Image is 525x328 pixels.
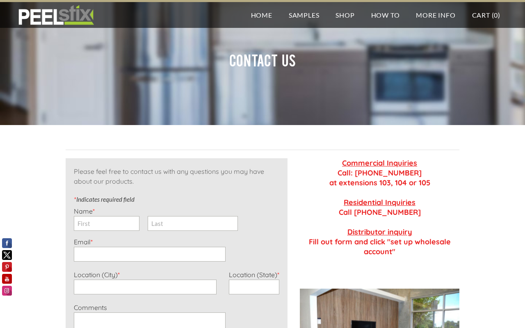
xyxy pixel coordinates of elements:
[229,51,295,68] font: Contact US
[342,158,417,168] u: Commercial Inquiries
[74,196,135,203] label: Indicates required field
[494,11,498,19] span: 0
[229,271,279,279] label: Location (State)
[148,216,238,231] input: Last
[66,39,459,86] h2: ​
[363,2,408,28] a: How To
[243,2,281,28] a: Home
[74,207,95,215] label: Name
[344,198,415,207] u: Residential Inquiries
[16,5,96,25] img: REFACE SUPPLIES
[74,303,107,312] label: Comments
[309,158,451,256] strong: Call: [PHONE_NUMBER] at extensions 103, 104 or 105 Call [PHONE_NUMBER] ​Fill out form and click "...
[464,2,509,28] a: Cart (0)
[327,2,363,28] a: Shop
[74,216,139,231] input: First
[408,2,463,28] a: More Info
[281,2,328,28] a: Samples
[347,227,412,237] u: Distributor inquiry
[74,271,120,279] label: Location (City)
[74,238,93,246] label: Email
[74,167,264,185] span: Please feel free to contact us with any questions you may have about our products.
